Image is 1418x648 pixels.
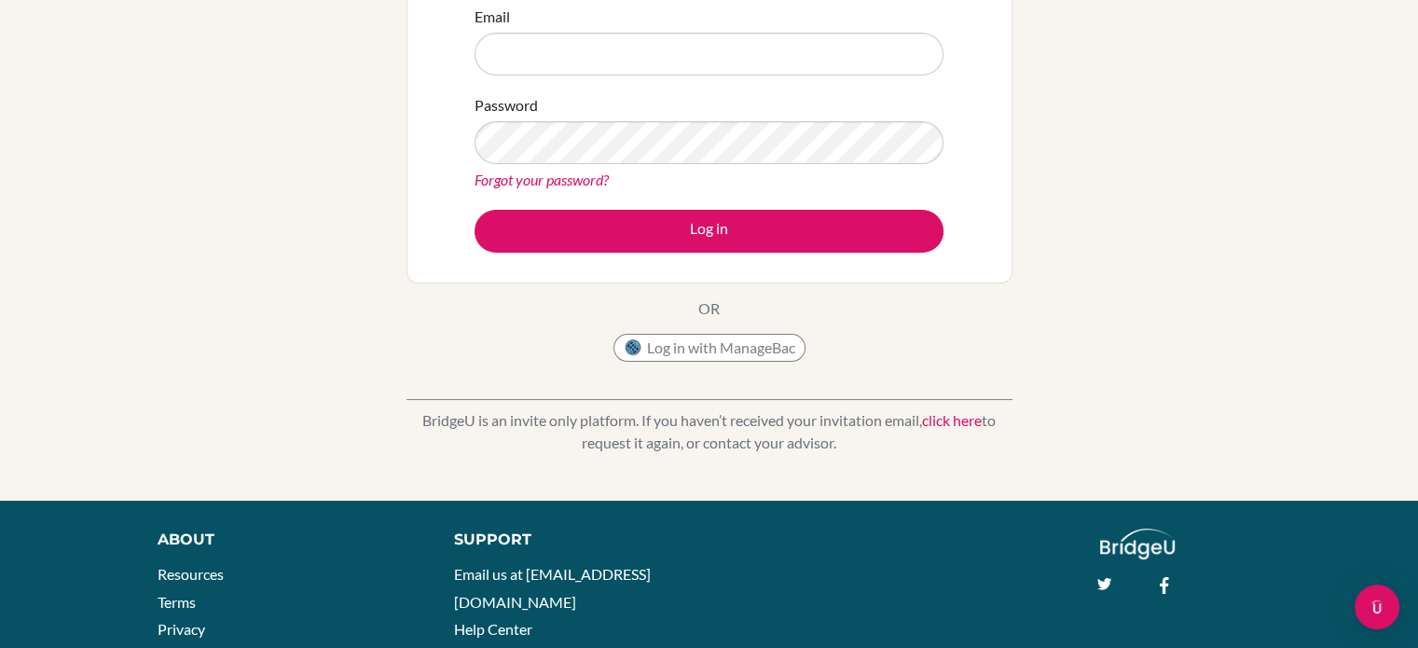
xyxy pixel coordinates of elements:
a: Resources [158,565,224,583]
div: Open Intercom Messenger [1355,585,1399,629]
a: Terms [158,593,196,611]
img: logo_white@2x-f4f0deed5e89b7ecb1c2cc34c3e3d731f90f0f143d5ea2071677605dd97b5244.png [1100,529,1176,559]
a: Help Center [454,620,532,638]
button: Log in with ManageBac [613,334,805,362]
div: About [158,529,412,551]
label: Email [475,6,510,28]
a: Forgot your password? [475,171,609,188]
a: click here [922,411,982,429]
a: Privacy [158,620,205,638]
button: Log in [475,210,943,253]
div: Support [454,529,689,551]
label: Password [475,94,538,117]
p: OR [698,297,720,320]
a: Email us at [EMAIL_ADDRESS][DOMAIN_NAME] [454,565,651,611]
p: BridgeU is an invite only platform. If you haven’t received your invitation email, to request it ... [406,409,1012,454]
